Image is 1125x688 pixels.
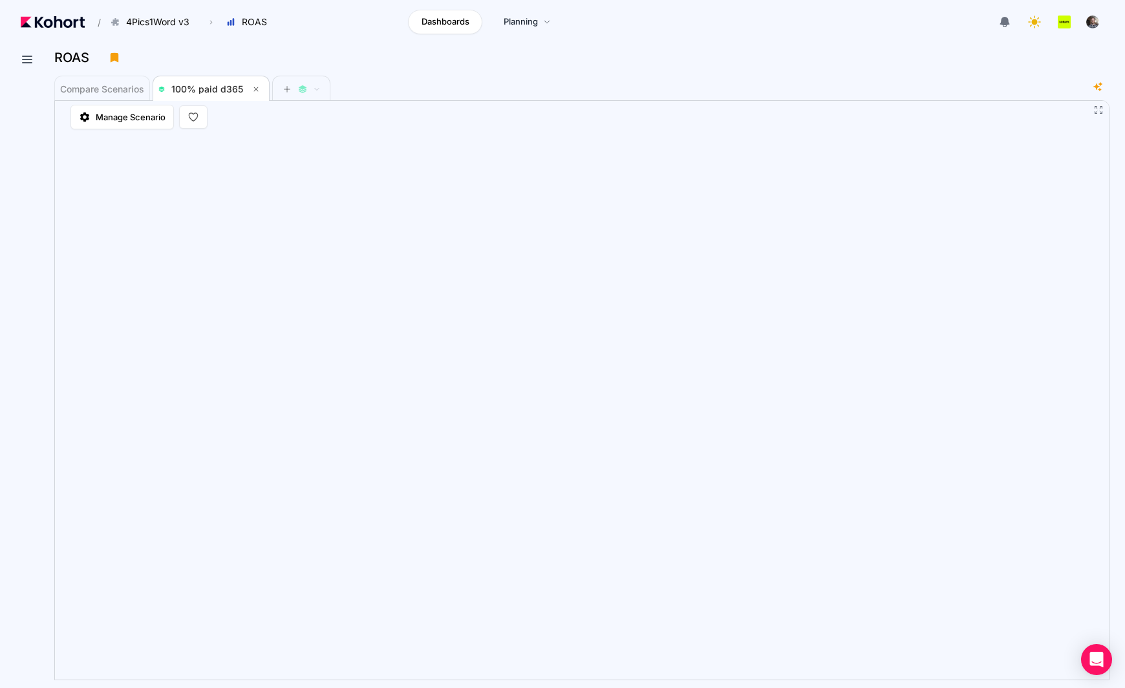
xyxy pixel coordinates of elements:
h3: ROAS [54,51,97,64]
span: › [207,17,215,27]
button: ROAS [219,11,281,33]
span: Compare Scenarios [60,85,144,94]
a: Manage Scenario [70,105,174,129]
img: logo_Lotum_Logo_20240521114851236074.png [1058,16,1071,28]
span: Dashboards [422,16,469,28]
span: Manage Scenario [96,111,166,124]
span: / [87,16,101,29]
a: Dashboards [408,10,482,34]
div: Open Intercom Messenger [1081,644,1112,675]
span: 100% paid d365 [171,83,243,94]
span: 4Pics1Word v3 [126,16,189,28]
a: Planning [490,10,564,34]
span: ROAS [242,16,267,28]
img: Kohort logo [21,16,85,28]
span: Planning [504,16,538,28]
button: Fullscreen [1093,105,1104,115]
button: 4Pics1Word v3 [103,11,203,33]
